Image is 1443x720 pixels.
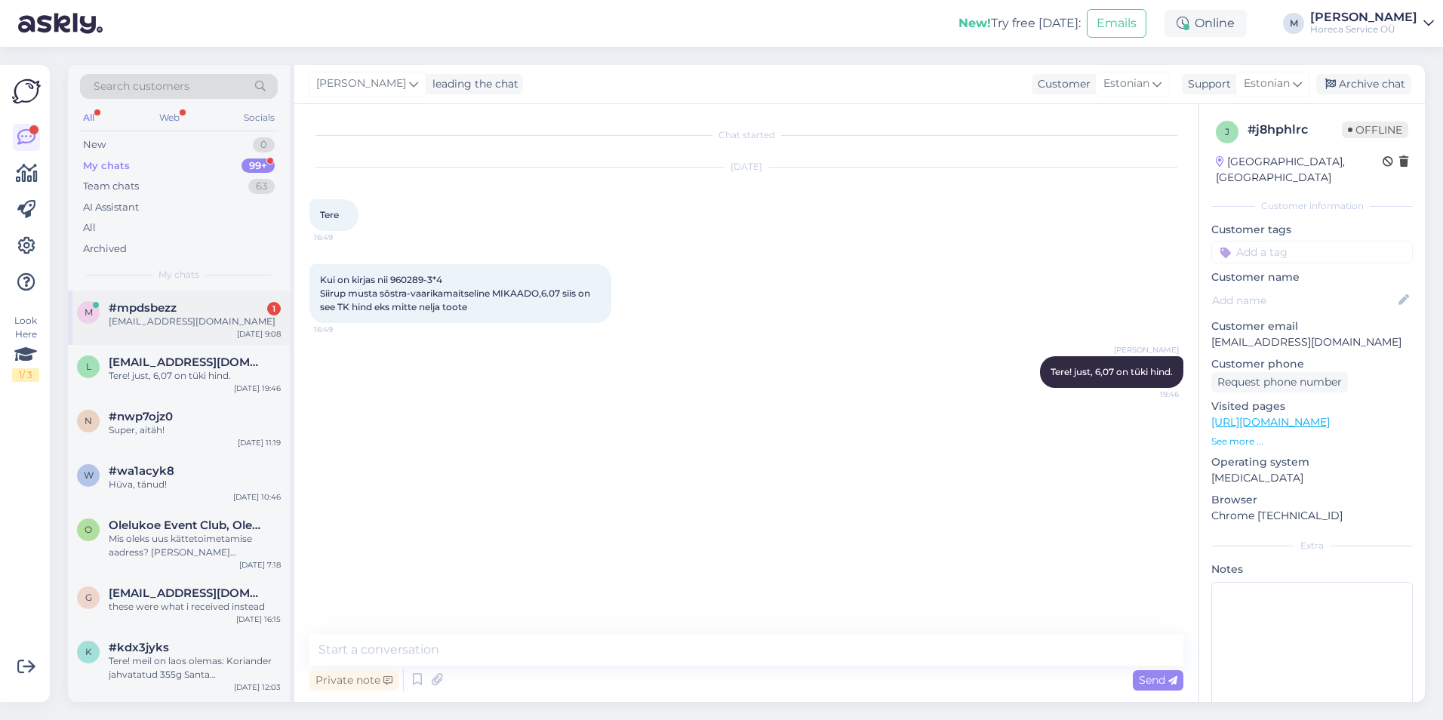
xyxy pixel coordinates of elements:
[86,361,91,372] span: l
[1211,562,1413,577] p: Notes
[316,75,406,92] span: [PERSON_NAME]
[1211,539,1413,552] div: Extra
[158,268,199,282] span: My chats
[314,324,371,335] span: 16:49
[1211,508,1413,524] p: Chrome [TECHNICAL_ID]
[109,600,281,614] div: these were what i received instead
[109,301,177,315] span: #mpdsbezz
[1211,415,1330,429] a: [URL][DOMAIN_NAME]
[1316,74,1411,94] div: Archive chat
[241,108,278,128] div: Socials
[1103,75,1149,92] span: Estonian
[109,586,266,600] span: gnr.kid@gmail.com
[156,108,183,128] div: Web
[1283,13,1304,34] div: M
[1211,241,1413,263] input: Add a tag
[1211,334,1413,350] p: [EMAIL_ADDRESS][DOMAIN_NAME]
[1310,11,1417,23] div: [PERSON_NAME]
[1310,11,1434,35] a: [PERSON_NAME]Horeca Service OÜ
[83,220,96,235] div: All
[12,77,41,106] img: Askly Logo
[1182,76,1231,92] div: Support
[1216,154,1383,186] div: [GEOGRAPHIC_DATA], [GEOGRAPHIC_DATA]
[109,518,266,532] span: Olelukoe Event Club, OleLukoe Fantazija OÜ
[109,654,281,682] div: Tere! meil on laos olemas: Koriander jahvatatud 355g Santa [PERSON_NAME] terve 270g [GEOGRAPHIC_D...
[320,209,339,220] span: Tere
[958,14,1081,32] div: Try free [DATE]:
[85,592,92,603] span: g
[1211,454,1413,470] p: Operating system
[85,646,92,657] span: k
[237,328,281,340] div: [DATE] 9:08
[248,179,275,194] div: 63
[1211,470,1413,486] p: [MEDICAL_DATA]
[1211,222,1413,238] p: Customer tags
[109,423,281,437] div: Super, aitäh!
[234,682,281,693] div: [DATE] 12:03
[1211,372,1348,392] div: Request phone number
[309,670,398,691] div: Private note
[109,315,281,328] div: [EMAIL_ADDRESS][DOMAIN_NAME]
[1342,122,1408,138] span: Offline
[83,158,130,174] div: My chats
[234,383,281,394] div: [DATE] 19:46
[1211,435,1413,448] p: See more ...
[958,16,991,30] b: New!
[1225,126,1229,137] span: j
[109,355,266,369] span: leiuministeerium@outlook.com
[1087,9,1146,38] button: Emails
[94,78,189,94] span: Search customers
[1211,492,1413,508] p: Browser
[84,469,94,481] span: w
[267,302,281,315] div: 1
[83,179,139,194] div: Team chats
[1165,10,1247,37] div: Online
[1139,673,1177,687] span: Send
[236,614,281,625] div: [DATE] 16:15
[1122,389,1179,400] span: 19:46
[109,641,169,654] span: #kdx3jyks
[314,232,371,243] span: 16:49
[109,478,281,491] div: Hüva, tänud!
[242,158,275,174] div: 99+
[309,160,1183,174] div: [DATE]
[83,137,106,152] div: New
[1211,398,1413,414] p: Visited pages
[1051,366,1173,377] span: Tere! just, 6,07 on tüki hind.
[1211,356,1413,372] p: Customer phone
[1211,318,1413,334] p: Customer email
[1032,76,1091,92] div: Customer
[83,242,127,257] div: Archived
[109,369,281,383] div: Tere! just, 6,07 on tüki hind.
[233,491,281,503] div: [DATE] 10:46
[80,108,97,128] div: All
[426,76,518,92] div: leading the chat
[109,464,174,478] span: #wa1acyk8
[1244,75,1290,92] span: Estonian
[238,437,281,448] div: [DATE] 11:19
[109,532,281,559] div: Mis oleks uus kättetoimetamise aadress? [PERSON_NAME] kliendikaardil muudatused. Kas ettevõte on:...
[83,200,139,215] div: AI Assistant
[253,137,275,152] div: 0
[1114,344,1179,355] span: [PERSON_NAME]
[109,410,173,423] span: #nwp7ojz0
[239,559,281,571] div: [DATE] 7:18
[1211,269,1413,285] p: Customer name
[1212,292,1395,309] input: Add name
[85,415,92,426] span: n
[309,128,1183,142] div: Chat started
[1248,121,1342,139] div: # j8hphlrc
[12,314,39,382] div: Look Here
[320,274,592,312] span: Kui on kirjas nii 960289-3*4 Siirup musta sõstra-vaarikamaitseline MIKAADO,6.07 siis on see TK hi...
[1310,23,1417,35] div: Horeca Service OÜ
[85,524,92,535] span: O
[1211,199,1413,213] div: Customer information
[12,368,39,382] div: 1 / 3
[85,306,93,318] span: m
